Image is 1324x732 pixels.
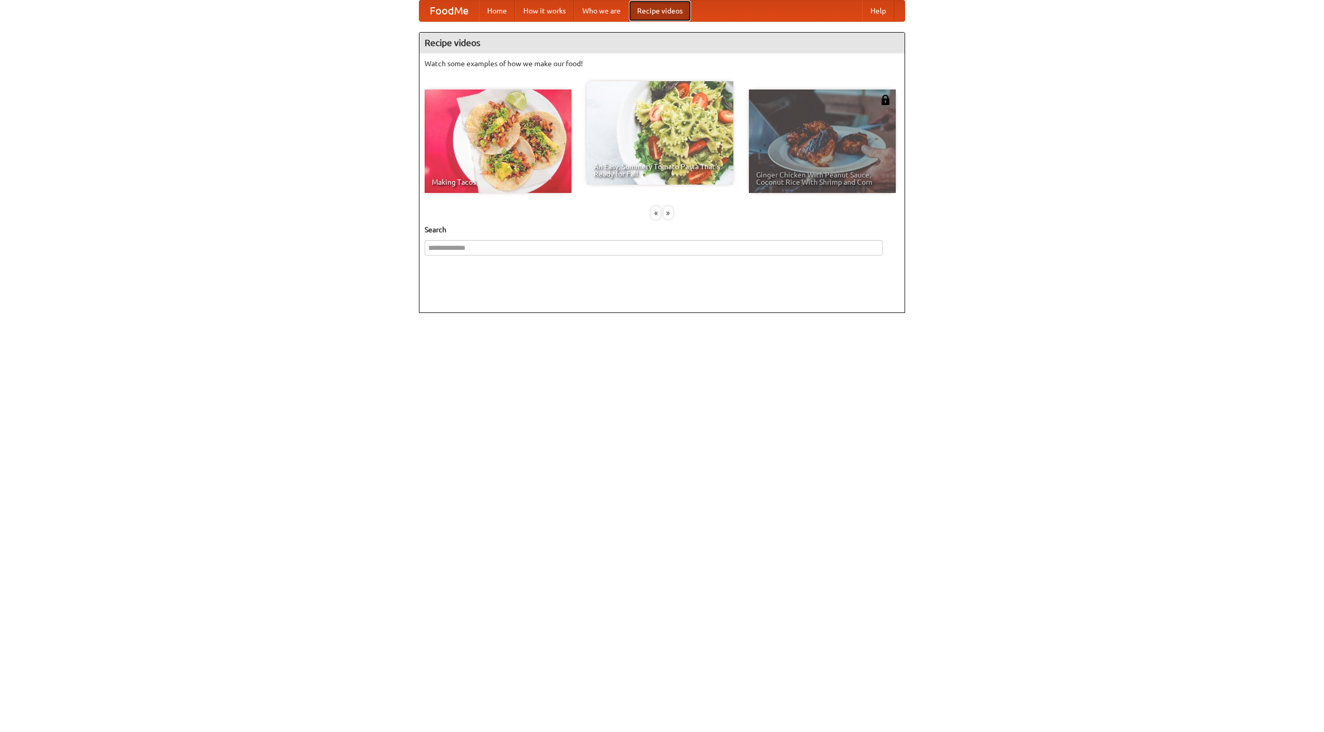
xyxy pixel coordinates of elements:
div: « [651,206,660,219]
img: 483408.png [880,95,891,105]
a: Making Tacos [425,89,571,193]
div: » [664,206,673,219]
span: An Easy, Summery Tomato Pasta That's Ready for Fall [594,163,726,177]
a: FoodMe [419,1,479,21]
a: Recipe videos [629,1,691,21]
h4: Recipe videos [419,33,905,53]
p: Watch some examples of how we make our food! [425,58,899,69]
a: Who we are [574,1,629,21]
a: Home [479,1,515,21]
span: Making Tacos [432,178,564,186]
a: An Easy, Summery Tomato Pasta That's Ready for Fall [586,81,733,185]
a: How it works [515,1,574,21]
a: Help [862,1,894,21]
h5: Search [425,225,899,235]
